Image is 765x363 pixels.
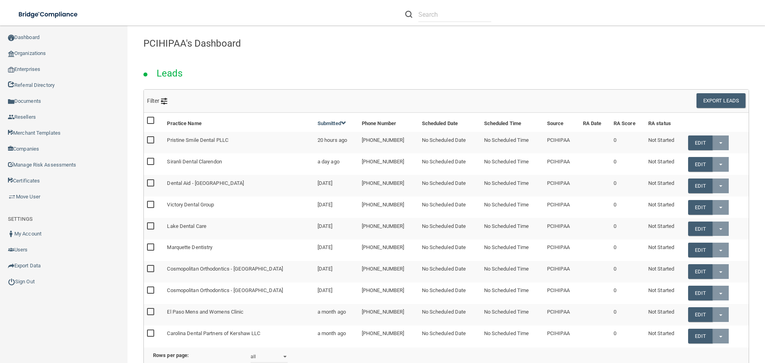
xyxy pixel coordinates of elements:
[610,261,645,283] td: 0
[359,113,419,132] th: Phone Number
[419,304,481,326] td: No Scheduled Date
[164,304,314,326] td: El Paso Mens and Womens Clinic
[688,135,712,150] a: Edit
[12,6,85,23] img: bridge_compliance_login_screen.278c3ca4.svg
[688,179,712,193] a: Edit
[147,98,167,104] span: Filter
[164,153,314,175] td: Siranli Dental Clarendon
[610,175,645,196] td: 0
[359,283,419,304] td: [PHONE_NUMBER]
[419,218,481,239] td: No Scheduled Date
[149,62,191,84] h2: Leads
[688,286,712,300] a: Edit
[544,326,580,347] td: PCIHIPAA
[419,326,481,347] td: No Scheduled Date
[610,153,645,175] td: 0
[314,153,359,175] td: a day ago
[544,196,580,218] td: PCIHIPAA
[419,261,481,283] td: No Scheduled Date
[8,67,14,73] img: enterprise.0d942306.png
[164,326,314,347] td: Carolina Dental Partners of Kershaw LLC
[688,264,712,279] a: Edit
[645,283,685,304] td: Not Started
[419,239,481,261] td: No Scheduled Date
[8,98,14,105] img: icon-documents.8dae5593.png
[314,283,359,304] td: [DATE]
[8,35,14,41] img: ic_dashboard_dark.d01f4a41.png
[610,196,645,218] td: 0
[405,11,412,18] img: ic-search.3b580494.png
[645,326,685,347] td: Not Started
[359,132,419,153] td: [PHONE_NUMBER]
[8,231,14,237] img: ic_user_dark.df1a06c3.png
[8,278,15,285] img: ic_power_dark.7ecde6b1.png
[359,153,419,175] td: [PHONE_NUMBER]
[544,283,580,304] td: PCIHIPAA
[8,193,16,201] img: briefcase.64adab9b.png
[645,304,685,326] td: Not Started
[688,307,712,322] a: Edit
[645,239,685,261] td: Not Started
[359,175,419,196] td: [PHONE_NUMBER]
[481,175,544,196] td: No Scheduled Time
[419,175,481,196] td: No Scheduled Date
[8,263,14,269] img: icon-export.b9366987.png
[419,113,481,132] th: Scheduled Date
[359,196,419,218] td: [PHONE_NUMBER]
[481,218,544,239] td: No Scheduled Time
[610,239,645,261] td: 0
[610,113,645,132] th: RA Score
[164,196,314,218] td: Victory Dental Group
[580,113,610,132] th: RA Date
[610,218,645,239] td: 0
[314,261,359,283] td: [DATE]
[688,222,712,236] a: Edit
[153,352,189,358] b: Rows per page:
[645,175,685,196] td: Not Started
[419,283,481,304] td: No Scheduled Date
[164,218,314,239] td: Lake Dental Care
[359,304,419,326] td: [PHONE_NUMBER]
[8,214,33,224] label: SETTINGS
[314,218,359,239] td: [DATE]
[164,239,314,261] td: Marquette Dentistry
[610,132,645,153] td: 0
[164,261,314,283] td: Cosmopolitan Orthodontics - [GEOGRAPHIC_DATA]
[359,239,419,261] td: [PHONE_NUMBER]
[359,218,419,239] td: [PHONE_NUMBER]
[314,326,359,347] td: a month ago
[161,98,167,104] img: icon-filter@2x.21656d0b.png
[696,93,745,108] button: Export Leads
[645,153,685,175] td: Not Started
[314,196,359,218] td: [DATE]
[544,175,580,196] td: PCIHIPAA
[359,326,419,347] td: [PHONE_NUMBER]
[645,113,685,132] th: RA status
[314,175,359,196] td: [DATE]
[481,326,544,347] td: No Scheduled Time
[481,196,544,218] td: No Scheduled Time
[359,261,419,283] td: [PHONE_NUMBER]
[314,239,359,261] td: [DATE]
[610,283,645,304] td: 0
[544,153,580,175] td: PCIHIPAA
[645,132,685,153] td: Not Started
[544,304,580,326] td: PCIHIPAA
[544,113,580,132] th: Source
[688,243,712,257] a: Edit
[143,38,749,49] h4: PCIHIPAA's Dashboard
[688,157,712,172] a: Edit
[688,200,712,215] a: Edit
[645,218,685,239] td: Not Started
[645,196,685,218] td: Not Started
[164,175,314,196] td: Dental Aid - [GEOGRAPHIC_DATA]
[481,304,544,326] td: No Scheduled Time
[419,196,481,218] td: No Scheduled Date
[8,247,14,253] img: icon-users.e205127d.png
[481,113,544,132] th: Scheduled Time
[164,283,314,304] td: Cosmopolitan Orthodontics - [GEOGRAPHIC_DATA]
[481,261,544,283] td: No Scheduled Time
[481,132,544,153] td: No Scheduled Time
[8,51,14,57] img: organization-icon.f8decf85.png
[164,132,314,153] td: Pristine Smile Dental PLLC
